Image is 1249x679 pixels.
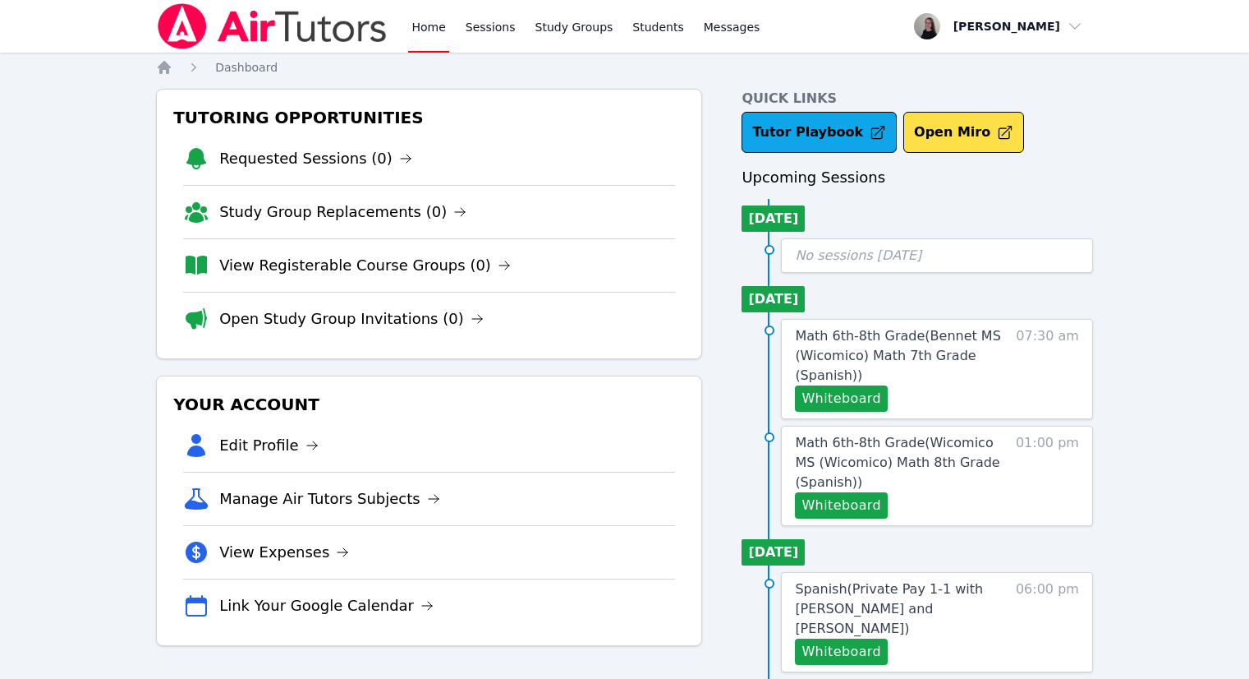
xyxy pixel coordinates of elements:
[742,89,1093,109] h4: Quick Links
[795,581,983,636] span: Spanish ( Private Pay 1-1 with [PERSON_NAME] and [PERSON_NAME] )
[795,247,921,263] span: No sessions [DATE]
[795,433,1008,492] a: Math 6th-8th Grade(Wicomico MS (Wicomico) Math 8th Grade (Spanish))
[219,254,511,277] a: View Registerable Course Groups (0)
[1016,580,1079,665] span: 06:00 pm
[215,61,278,74] span: Dashboard
[742,206,805,232] li: [DATE]
[170,103,688,132] h3: Tutoring Opportunities
[219,487,440,510] a: Manage Air Tutors Subjects
[215,59,278,76] a: Dashboard
[1016,433,1079,519] span: 01:00 pm
[1016,326,1079,412] span: 07:30 am
[219,201,466,224] a: Study Group Replacements (0)
[795,492,888,519] button: Whiteboard
[795,386,888,412] button: Whiteboard
[156,59,1093,76] nav: Breadcrumb
[170,390,688,419] h3: Your Account
[704,19,760,35] span: Messages
[219,541,349,564] a: View Expenses
[795,639,888,665] button: Whiteboard
[795,326,1008,386] a: Math 6th-8th Grade(Bennet MS (Wicomico) Math 7th Grade (Spanish))
[219,434,319,457] a: Edit Profile
[156,3,388,49] img: Air Tutors
[795,435,999,490] span: Math 6th-8th Grade ( Wicomico MS (Wicomico) Math 8th Grade (Spanish) )
[219,307,484,330] a: Open Study Group Invitations (0)
[742,539,805,566] li: [DATE]
[742,166,1093,189] h3: Upcoming Sessions
[219,147,412,170] a: Requested Sessions (0)
[219,594,434,617] a: Link Your Google Calendar
[795,580,1008,639] a: Spanish(Private Pay 1-1 with [PERSON_NAME] and [PERSON_NAME])
[742,286,805,312] li: [DATE]
[903,112,1024,153] button: Open Miro
[795,328,1000,383] span: Math 6th-8th Grade ( Bennet MS (Wicomico) Math 7th Grade (Spanish) )
[742,112,897,153] a: Tutor Playbook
